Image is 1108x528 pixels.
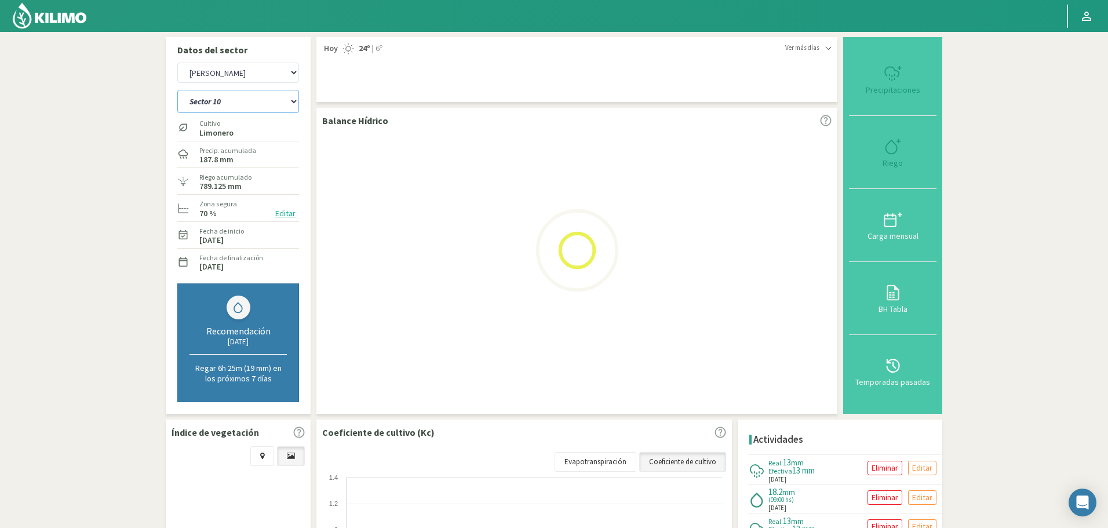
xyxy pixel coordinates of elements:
button: BH Tabla [849,262,936,335]
span: mm [791,457,804,468]
text: 1.2 [329,500,338,507]
a: Evapotranspiración [555,452,636,472]
label: 789.125 mm [199,183,242,190]
div: Open Intercom Messenger [1069,489,1096,516]
label: 187.8 mm [199,156,234,163]
span: 13 mm [792,465,815,476]
div: BH Tabla [852,305,933,313]
span: 18.2 [768,486,782,497]
span: mm [791,516,804,526]
div: Temporadas pasadas [852,378,933,386]
span: Ver más días [785,43,819,53]
div: Precipitaciones [852,86,933,94]
div: Recomendación [189,325,287,337]
div: [DATE] [189,337,287,347]
button: Temporadas pasadas [849,335,936,408]
label: Riego acumulado [199,172,252,183]
button: Eliminar [868,461,902,475]
p: Editar [912,491,932,504]
strong: 24º [359,43,370,53]
img: Loading... [519,192,635,308]
label: [DATE] [199,263,224,271]
button: Eliminar [868,490,902,505]
p: Eliminar [872,491,898,504]
span: Real: [768,517,783,526]
button: Riego [849,116,936,189]
label: Cultivo [199,118,234,129]
p: Balance Hídrico [322,114,388,128]
button: Editar [908,461,936,475]
span: 13 [783,515,791,526]
p: Coeficiente de cultivo (Kc) [322,425,435,439]
span: 13 [783,457,791,468]
span: (09:00 hs) [768,497,797,503]
span: Hoy [322,43,338,54]
label: 70 % [199,210,217,217]
span: [DATE] [768,475,786,485]
p: Eliminar [872,461,898,475]
div: Carga mensual [852,232,933,240]
label: Limonero [199,129,234,137]
h4: Actividades [753,434,803,445]
a: Coeficiente de cultivo [639,452,726,472]
label: Precip. acumulada [199,145,256,156]
label: [DATE] [199,236,224,244]
span: Real: [768,458,783,467]
span: mm [782,487,795,497]
button: Carga mensual [849,189,936,262]
text: 1.4 [329,474,338,481]
span: [DATE] [768,503,786,513]
button: Editar [272,207,299,220]
button: Precipitaciones [849,43,936,116]
p: Índice de vegetación [172,425,259,439]
p: Datos del sector [177,43,299,57]
button: Editar [908,490,936,505]
span: 6º [374,43,382,54]
img: Kilimo [12,2,88,30]
span: Efectiva [768,467,792,475]
p: Editar [912,461,932,475]
span: | [372,43,374,54]
label: Fecha de inicio [199,226,244,236]
div: Riego [852,159,933,167]
label: Fecha de finalización [199,253,263,263]
label: Zona segura [199,199,237,209]
p: Regar 6h 25m (19 mm) en los próximos 7 días [189,363,287,384]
